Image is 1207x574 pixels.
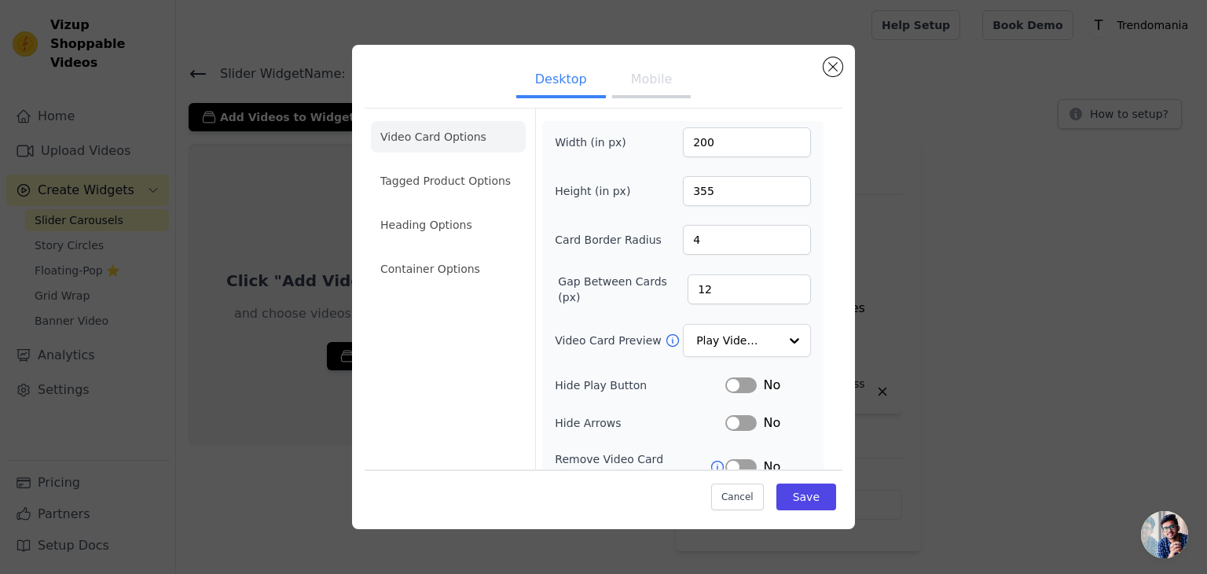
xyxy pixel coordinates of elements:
[555,333,664,348] label: Video Card Preview
[1141,511,1188,558] div: Open chat
[824,57,842,76] button: Close modal
[776,484,836,510] button: Save
[763,458,780,476] span: No
[371,253,526,285] li: Container Options
[555,232,662,248] label: Card Border Radius
[371,209,526,241] li: Heading Options
[516,64,606,98] button: Desktop
[711,484,764,510] button: Cancel
[555,183,640,199] label: Height (in px)
[612,64,691,98] button: Mobile
[555,451,710,483] label: Remove Video Card Shadow
[371,121,526,153] li: Video Card Options
[555,134,640,150] label: Width (in px)
[763,376,780,395] span: No
[555,415,725,431] label: Hide Arrows
[558,274,688,305] label: Gap Between Cards (px)
[555,377,725,393] label: Hide Play Button
[763,414,780,432] span: No
[371,165,526,197] li: Tagged Product Options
